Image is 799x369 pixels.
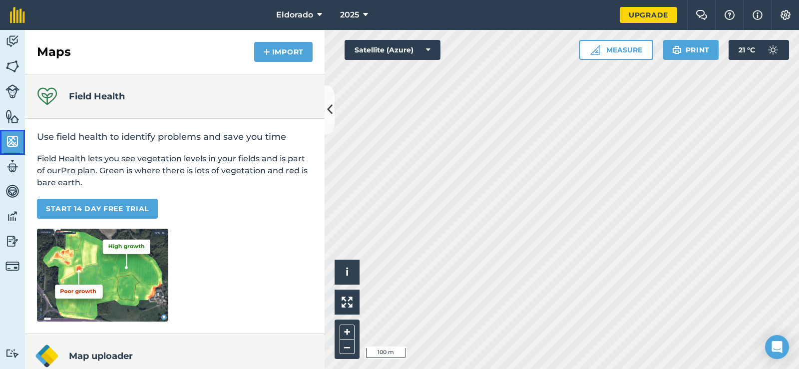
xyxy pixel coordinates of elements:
button: Satellite (Azure) [345,40,440,60]
h2: Maps [37,44,71,60]
span: 2025 [340,9,359,21]
img: A question mark icon [724,10,736,20]
img: Map uploader logo [35,344,59,368]
div: Open Intercom Messenger [765,335,789,359]
img: Four arrows, one pointing top left, one top right, one bottom right and the last bottom left [342,297,353,308]
h2: Use field health to identify problems and save you time [37,131,313,143]
img: svg+xml;base64,PHN2ZyB4bWxucz0iaHR0cDovL3d3dy53My5vcmcvMjAwMC9zdmciIHdpZHRoPSI1NiIgaGVpZ2h0PSI2MC... [5,134,19,149]
button: Print [663,40,719,60]
img: A cog icon [780,10,792,20]
img: svg+xml;base64,PHN2ZyB4bWxucz0iaHR0cDovL3d3dy53My5vcmcvMjAwMC9zdmciIHdpZHRoPSIxNyIgaGVpZ2h0PSIxNy... [753,9,763,21]
button: 21 °C [729,40,789,60]
button: Import [254,42,313,62]
button: Measure [579,40,653,60]
img: Two speech bubbles overlapping with the left bubble in the forefront [696,10,708,20]
span: i [346,266,349,278]
button: i [335,260,360,285]
img: svg+xml;base64,PD94bWwgdmVyc2lvbj0iMS4wIiBlbmNvZGluZz0idXRmLTgiPz4KPCEtLSBHZW5lcmF0b3I6IEFkb2JlIE... [5,184,19,199]
img: svg+xml;base64,PD94bWwgdmVyc2lvbj0iMS4wIiBlbmNvZGluZz0idXRmLTgiPz4KPCEtLSBHZW5lcmF0b3I6IEFkb2JlIE... [763,40,783,60]
img: svg+xml;base64,PD94bWwgdmVyc2lvbj0iMS4wIiBlbmNvZGluZz0idXRmLTgiPz4KPCEtLSBHZW5lcmF0b3I6IEFkb2JlIE... [5,159,19,174]
img: svg+xml;base64,PHN2ZyB4bWxucz0iaHR0cDovL3d3dy53My5vcmcvMjAwMC9zdmciIHdpZHRoPSIxNCIgaGVpZ2h0PSIyNC... [263,46,270,58]
img: svg+xml;base64,PD94bWwgdmVyc2lvbj0iMS4wIiBlbmNvZGluZz0idXRmLTgiPz4KPCEtLSBHZW5lcmF0b3I6IEFkb2JlIE... [5,259,19,273]
p: Field Health lets you see vegetation levels in your fields and is part of our . Green is where th... [37,153,313,189]
img: svg+xml;base64,PD94bWwgdmVyc2lvbj0iMS4wIiBlbmNvZGluZz0idXRmLTgiPz4KPCEtLSBHZW5lcmF0b3I6IEFkb2JlIE... [5,234,19,249]
img: svg+xml;base64,PHN2ZyB4bWxucz0iaHR0cDovL3d3dy53My5vcmcvMjAwMC9zdmciIHdpZHRoPSIxOSIgaGVpZ2h0PSIyNC... [672,44,682,56]
img: Ruler icon [590,45,600,55]
a: Upgrade [620,7,677,23]
img: svg+xml;base64,PD94bWwgdmVyc2lvbj0iMS4wIiBlbmNvZGluZz0idXRmLTgiPz4KPCEtLSBHZW5lcmF0b3I6IEFkb2JlIE... [5,209,19,224]
button: – [340,340,355,354]
span: 21 ° C [739,40,755,60]
a: START 14 DAY FREE TRIAL [37,199,158,219]
h4: Map uploader [69,349,133,363]
img: fieldmargin Logo [10,7,25,23]
a: Pro plan [61,166,95,175]
button: + [340,325,355,340]
img: svg+xml;base64,PD94bWwgdmVyc2lvbj0iMS4wIiBlbmNvZGluZz0idXRmLTgiPz4KPCEtLSBHZW5lcmF0b3I6IEFkb2JlIE... [5,34,19,49]
span: Eldorado [276,9,313,21]
img: svg+xml;base64,PHN2ZyB4bWxucz0iaHR0cDovL3d3dy53My5vcmcvMjAwMC9zdmciIHdpZHRoPSI1NiIgaGVpZ2h0PSI2MC... [5,109,19,124]
img: svg+xml;base64,PD94bWwgdmVyc2lvbj0iMS4wIiBlbmNvZGluZz0idXRmLTgiPz4KPCEtLSBHZW5lcmF0b3I6IEFkb2JlIE... [5,84,19,98]
h4: Field Health [69,89,125,103]
img: svg+xml;base64,PD94bWwgdmVyc2lvbj0iMS4wIiBlbmNvZGluZz0idXRmLTgiPz4KPCEtLSBHZW5lcmF0b3I6IEFkb2JlIE... [5,349,19,358]
img: svg+xml;base64,PHN2ZyB4bWxucz0iaHR0cDovL3d3dy53My5vcmcvMjAwMC9zdmciIHdpZHRoPSI1NiIgaGVpZ2h0PSI2MC... [5,59,19,74]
